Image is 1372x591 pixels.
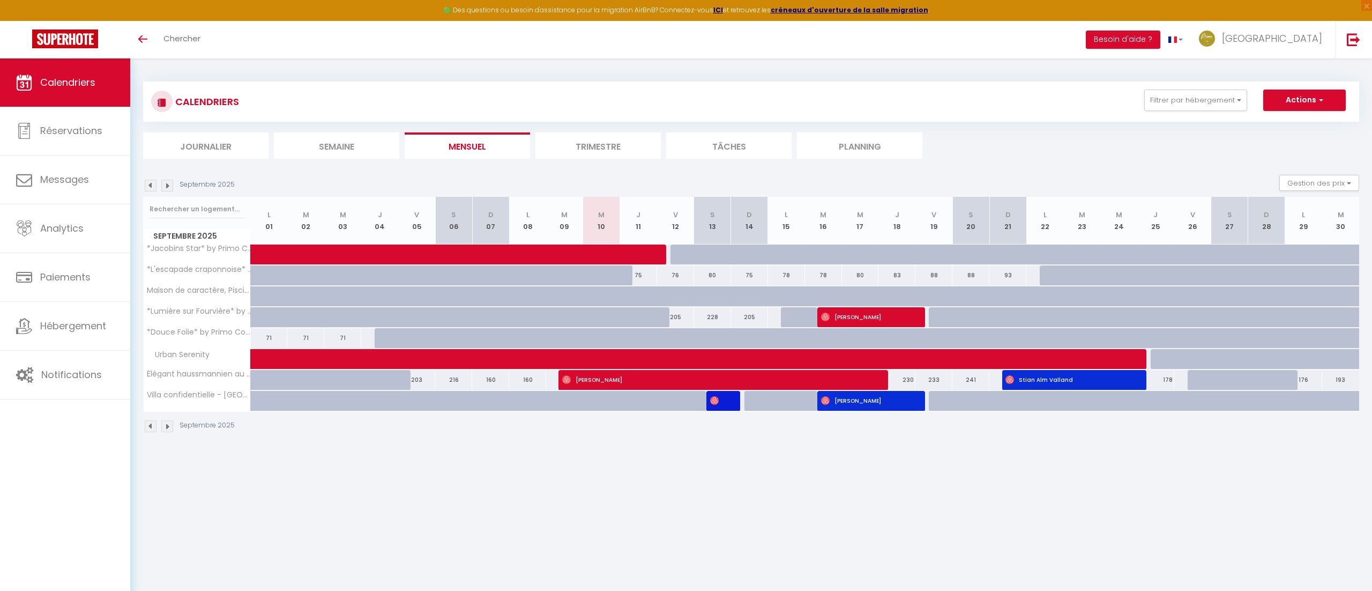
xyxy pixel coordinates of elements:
img: logout [1347,33,1360,46]
h3: CALENDRIERS [173,90,239,114]
abbr: L [1043,210,1047,220]
th: 28 [1248,197,1285,245]
a: Chercher [155,21,208,58]
div: 176 [1285,370,1322,390]
abbr: M [1079,210,1085,220]
span: [PERSON_NAME] [562,370,870,390]
abbr: L [785,210,788,220]
th: 17 [842,197,879,245]
abbr: S [1227,210,1232,220]
th: 30 [1322,197,1359,245]
th: 10 [583,197,620,245]
li: Tâches [666,132,792,159]
div: 93 [989,265,1026,285]
span: Maison de caractère, Piscine et vue exceptionnelle Monts d'Or [145,286,252,294]
div: 71 [251,328,288,348]
abbr: V [931,210,936,220]
th: 18 [878,197,915,245]
abbr: M [303,210,309,220]
p: Septembre 2025 [180,180,235,190]
span: Hébergement [40,319,106,333]
div: 241 [952,370,989,390]
div: 203 [398,370,435,390]
span: [PERSON_NAME] [821,307,907,327]
th: 09 [546,197,583,245]
span: *Douce Folie* by Primo Conciergerie [145,328,252,336]
div: 205 [731,307,768,327]
li: Semaine [274,132,399,159]
button: Besoin d'aide ? [1086,31,1160,49]
li: Planning [797,132,922,159]
div: 205 [657,307,694,327]
abbr: D [747,210,752,220]
th: 24 [1100,197,1137,245]
span: Septembre 2025 [144,228,250,244]
abbr: M [857,210,863,220]
div: 80 [694,265,731,285]
span: *Jacobins Star* by Primo Conciergerie [145,245,252,253]
button: Filtrer par hébergement [1144,90,1247,111]
span: Paiements [40,270,91,284]
abbr: L [267,210,271,220]
span: [GEOGRAPHIC_DATA] [1222,32,1322,45]
abbr: V [414,210,419,220]
span: Villa confidentielle - [GEOGRAPHIC_DATA] [145,391,252,399]
abbr: V [1190,210,1195,220]
th: 06 [435,197,472,245]
abbr: M [820,210,826,220]
div: 88 [915,265,952,285]
abbr: D [1005,210,1011,220]
input: Rechercher un logement... [150,200,244,219]
div: 83 [878,265,915,285]
p: Septembre 2025 [180,420,235,431]
span: Réservations [40,124,102,137]
th: 15 [768,197,805,245]
button: Gestion des prix [1279,175,1359,191]
span: Analytics [40,221,84,235]
th: 12 [657,197,694,245]
abbr: M [561,210,568,220]
th: 13 [694,197,731,245]
div: 76 [657,265,694,285]
li: Mensuel [405,132,530,159]
abbr: J [1153,210,1158,220]
span: Urban Serenity [145,349,212,361]
th: 03 [324,197,361,245]
div: 193 [1322,370,1359,390]
div: 78 [805,265,842,285]
span: Chercher [163,33,200,44]
a: créneaux d'ouverture de la salle migration [771,5,928,14]
abbr: J [895,210,899,220]
abbr: L [526,210,530,220]
th: 27 [1211,197,1248,245]
button: Actions [1263,90,1346,111]
div: 75 [620,265,657,285]
div: 230 [878,370,915,390]
strong: ICI [713,5,723,14]
div: 228 [694,307,731,327]
abbr: S [968,210,973,220]
span: Élégant haussmannien au cœur de [GEOGRAPHIC_DATA] [145,370,252,378]
th: 08 [509,197,546,245]
img: Super Booking [32,29,98,48]
div: 71 [287,328,324,348]
span: [PERSON_NAME] [710,390,722,411]
div: 88 [952,265,989,285]
img: ... [1199,31,1215,47]
div: 71 [324,328,361,348]
abbr: S [451,210,456,220]
a: ... [GEOGRAPHIC_DATA] [1191,21,1336,58]
abbr: D [1264,210,1269,220]
abbr: M [1116,210,1122,220]
span: Stian Alm Valland [1005,370,1129,390]
th: 07 [472,197,509,245]
div: 75 [731,265,768,285]
abbr: L [1302,210,1305,220]
th: 04 [361,197,398,245]
th: 29 [1285,197,1322,245]
th: 14 [731,197,768,245]
div: 216 [435,370,472,390]
th: 26 [1174,197,1211,245]
abbr: J [636,210,640,220]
